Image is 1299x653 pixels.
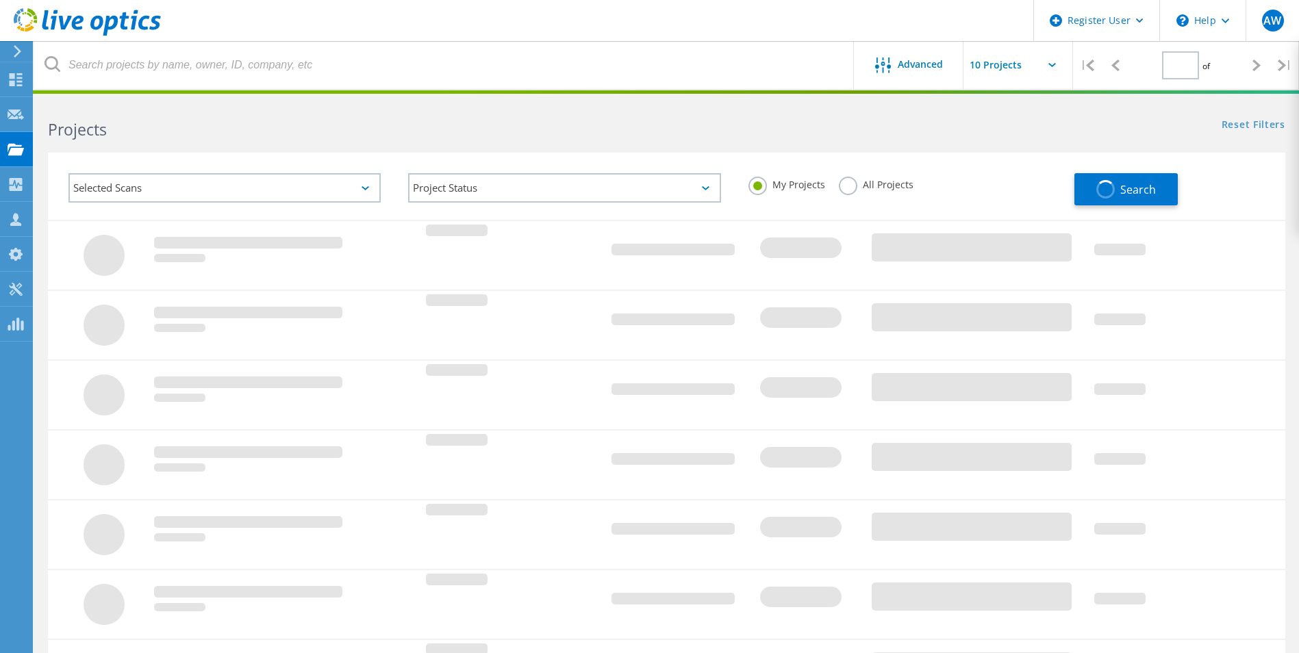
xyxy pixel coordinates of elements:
[898,60,943,69] span: Advanced
[1120,182,1156,197] span: Search
[48,118,107,140] b: Projects
[1073,41,1101,90] div: |
[68,173,381,203] div: Selected Scans
[14,29,161,38] a: Live Optics Dashboard
[34,41,855,89] input: Search projects by name, owner, ID, company, etc
[1074,173,1178,205] button: Search
[839,177,913,190] label: All Projects
[408,173,720,203] div: Project Status
[748,177,825,190] label: My Projects
[1176,14,1189,27] svg: \n
[1263,15,1281,26] span: AW
[1222,120,1285,131] a: Reset Filters
[1271,41,1299,90] div: |
[1202,60,1210,72] span: of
